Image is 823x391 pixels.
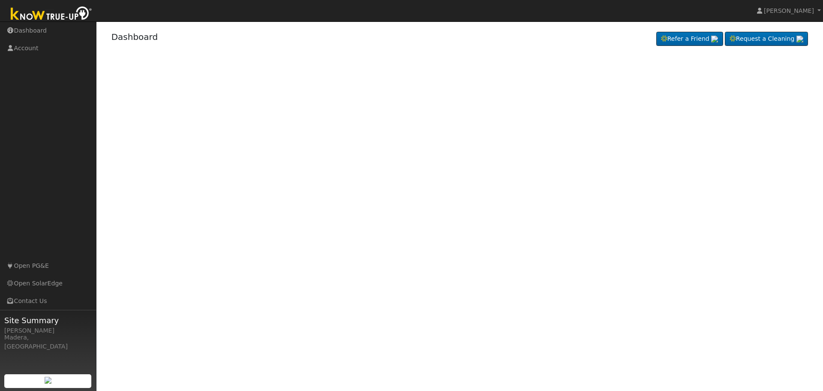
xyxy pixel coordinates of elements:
img: retrieve [796,36,803,42]
img: retrieve [45,377,51,384]
img: Know True-Up [6,5,96,24]
img: retrieve [711,36,718,42]
div: [PERSON_NAME] [4,326,92,335]
a: Refer a Friend [656,32,723,46]
div: Madera, [GEOGRAPHIC_DATA] [4,333,92,351]
span: Site Summary [4,315,92,326]
a: Request a Cleaning [725,32,808,46]
span: [PERSON_NAME] [764,7,814,14]
a: Dashboard [111,32,158,42]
